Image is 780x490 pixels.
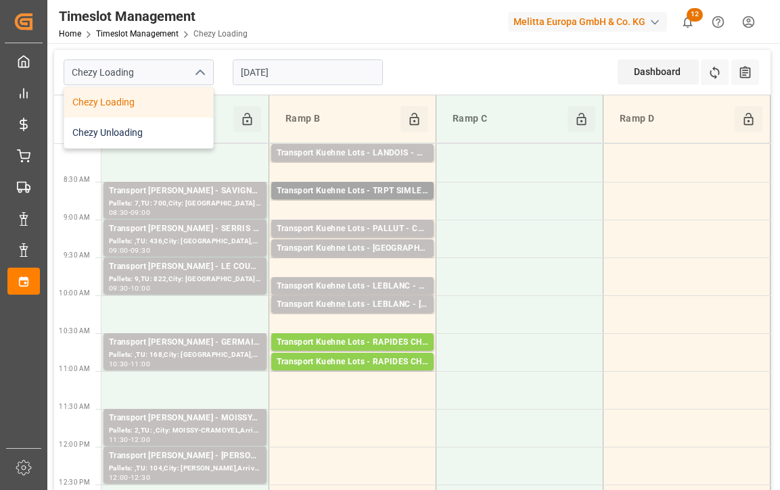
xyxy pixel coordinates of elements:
input: Type to search/select [64,59,214,85]
div: Pallets: 2,TU: 1039,City: RUFFEC,Arrival: [DATE] 00:00:00 [277,369,428,381]
span: 8:30 AM [64,176,90,183]
div: - [129,361,131,367]
div: Transport [PERSON_NAME] - GERMAINVILLE - GERMAINVILLE [109,336,261,349]
div: Pallets: ,TU: 104,City: [PERSON_NAME],Arrival: [DATE] 00:00:00 [109,463,261,474]
div: Pallets: 7,TU: 700,City: [GEOGRAPHIC_DATA],Arrival: [DATE] 00:00:00 [109,198,261,210]
button: Melitta Europa GmbH & Co. KG [508,9,672,34]
div: Transport Kuehne Lots - [GEOGRAPHIC_DATA] - COURNON D'AUVERGNE [277,242,428,255]
div: 09:30 [131,247,150,253]
button: show 12 new notifications [672,7,703,37]
a: Home [59,29,81,39]
div: Transport Kuehne Lots - RAPIDES CHAUVINOIS - RUFFEC [277,356,428,369]
span: 12:30 PM [59,479,90,486]
div: Pallets: 4,TU: 344,City: [GEOGRAPHIC_DATA],Arrival: [DATE] 00:00:00 [277,160,428,172]
div: 12:30 [131,474,150,481]
span: 11:30 AM [59,403,90,410]
div: 08:30 [109,210,129,216]
div: Pallets: 5,TU: 60,City: [GEOGRAPHIC_DATA],Arrival: [DATE] 00:00:00 [277,255,428,267]
div: - [129,210,131,216]
div: Timeslot Management [59,6,248,26]
input: DD-MM-YYYY [233,59,383,85]
span: 10:00 AM [59,289,90,297]
div: Pallets: 1,TU: 539,City: RUFFEC,Arrival: [DATE] 00:00:00 [277,349,428,361]
div: Ramp D [614,106,735,132]
div: Transport [PERSON_NAME] - LE COUDRAY MONTCEAU - LE COUDRAY MONTCEAU [109,260,261,274]
div: Transport [PERSON_NAME] - SAVIGNY SUR CLAIRIS - SAVIGNY SUR CLAIRIS [109,185,261,198]
span: 12 [687,8,703,22]
div: - [129,285,131,291]
div: Transport Kuehne Lots - RAPIDES CHAUVINOIS - RUFFEC [277,336,428,349]
div: Ramp C [447,106,568,132]
a: Timeslot Management [96,29,179,39]
span: 9:30 AM [64,251,90,259]
div: Pallets: ,TU: 168,City: [GEOGRAPHIC_DATA],Arrival: [DATE] 00:00:00 [109,349,261,361]
div: - [129,247,131,253]
div: Ramp B [280,106,400,132]
button: Help Center [703,7,733,37]
div: 11:00 [131,361,150,367]
div: Dashboard [618,59,699,84]
div: Transport Kuehne Lots - PALLUT - COURNON [277,222,428,236]
div: Pallets: ,TU: 241,City: LAUWIN PLANQUE,Arrival: [DATE] 00:00:00 [277,293,428,305]
span: 9:00 AM [64,214,90,221]
div: Pallets: 2,TU: ,City: MOISSY-CRAMOYEL,Arrival: [DATE] 00:00:00 [109,425,261,437]
div: - [129,474,131,481]
div: Pallets: 5,TU: 733,City: [GEOGRAPHIC_DATA],Arrival: [DATE] 00:00:00 [277,236,428,247]
div: 09:00 [109,247,129,253]
div: Transport Kuehne Lots - TRPT SIMLEC /chargement dechet - [277,185,428,198]
div: Chezy Unloading [64,118,213,148]
div: Pallets: ,TU: 436,City: [GEOGRAPHIC_DATA],Arrival: [DATE] 00:00:00 [109,236,261,247]
div: Transport [PERSON_NAME] - [PERSON_NAME] [109,449,261,463]
div: Pallets: 9,TU: 822,City: [GEOGRAPHIC_DATA],Arrival: [DATE] 00:00:00 [109,274,261,285]
div: Transport Kuehne Lots - LEBLANC - LAUWIN PLANQUE [277,280,428,293]
button: close menu [189,62,209,83]
div: 11:30 [109,437,129,443]
div: Transport [PERSON_NAME] - SERRIS - SERRIS [109,222,261,236]
span: 10:30 AM [59,327,90,335]
div: Chezy Loading [64,87,213,118]
div: 09:00 [131,210,150,216]
div: 10:00 [131,285,150,291]
div: Transport Kuehne Lots - LEBLANC - [PERSON_NAME] [277,298,428,312]
div: Melitta Europa GmbH & Co. KG [508,12,667,32]
div: Pallets: 2,TU: 138,City: [GEOGRAPHIC_DATA],Arrival: [DATE] 00:00:00 [277,312,428,323]
div: Pallets: ,TU: ,City: ,Arrival: [277,198,428,210]
div: 09:30 [109,285,129,291]
div: 12:00 [131,437,150,443]
span: 12:00 PM [59,441,90,448]
div: 10:30 [109,361,129,367]
div: Transport [PERSON_NAME] - MOISSY-CRAMOYEL - MOISSY-CRAMOYEL [109,412,261,425]
div: 12:00 [109,474,129,481]
div: - [129,437,131,443]
div: Transport Kuehne Lots - LANDOIS - PLAINTEL [277,147,428,160]
span: 11:00 AM [59,365,90,372]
